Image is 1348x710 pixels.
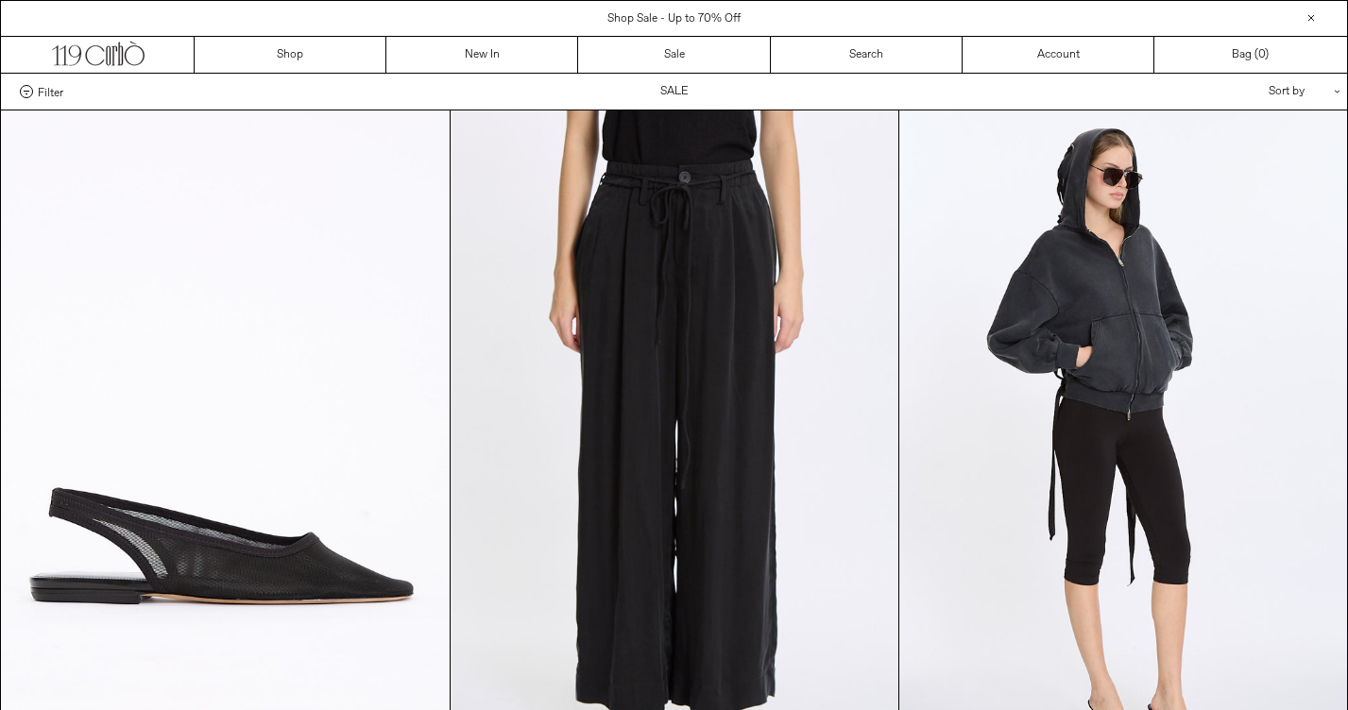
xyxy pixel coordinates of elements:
[38,85,63,98] span: Filter
[1154,37,1346,73] a: Bag ()
[1258,46,1269,63] span: )
[771,37,963,73] a: Search
[1158,74,1328,110] div: Sort by
[1258,47,1265,62] span: 0
[963,37,1154,73] a: Account
[578,37,770,73] a: Sale
[195,37,386,73] a: Shop
[386,37,578,73] a: New In
[607,11,741,26] a: Shop Sale - Up to 70% Off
